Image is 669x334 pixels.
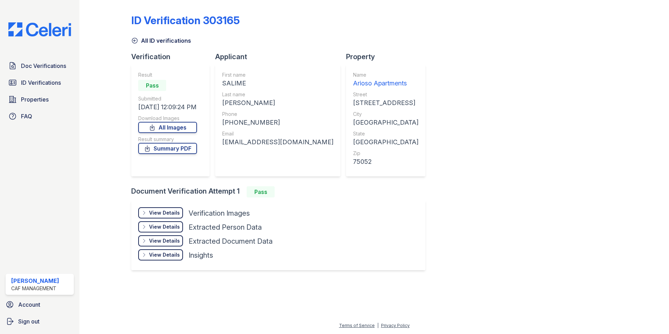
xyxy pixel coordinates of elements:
div: [GEOGRAPHIC_DATA] [353,137,418,147]
div: Property [346,52,431,62]
div: [PERSON_NAME] [11,277,59,285]
a: All Images [138,122,197,133]
div: Insights [189,250,213,260]
img: CE_Logo_Blue-a8612792a0a2168367f1c8372b55b34899dd931a85d93a1a3d3e32e68fde9ad4.png [3,22,77,36]
a: Terms of Service [339,323,375,328]
div: | [377,323,379,328]
span: FAQ [21,112,32,120]
div: Result summary [138,136,197,143]
div: [DATE] 12:09:24 PM [138,102,197,112]
a: All ID verifications [131,36,191,45]
div: View Details [149,223,180,230]
span: ID Verifications [21,78,61,87]
div: City [353,111,418,118]
a: Sign out [3,314,77,328]
div: [EMAIL_ADDRESS][DOMAIN_NAME] [222,137,333,147]
div: Last name [222,91,333,98]
a: ID Verifications [6,76,74,90]
div: Pass [138,80,166,91]
div: CAF Management [11,285,59,292]
div: Submitted [138,95,197,102]
div: View Details [149,237,180,244]
span: Sign out [18,317,40,326]
span: Doc Verifications [21,62,66,70]
div: View Details [149,209,180,216]
div: SALIME [222,78,333,88]
div: View Details [149,251,180,258]
a: Doc Verifications [6,59,74,73]
div: Extracted Document Data [189,236,273,246]
div: Email [222,130,333,137]
div: ID Verification 303165 [131,14,240,27]
a: FAQ [6,109,74,123]
div: State [353,130,418,137]
a: Summary PDF [138,143,197,154]
div: [STREET_ADDRESS] [353,98,418,108]
div: 75052 [353,157,418,167]
a: Properties [6,92,74,106]
div: Arioso Apartments [353,78,418,88]
div: Download Images [138,115,197,122]
span: Properties [21,95,49,104]
div: Verification Images [189,208,250,218]
div: Pass [247,186,275,197]
div: Document Verification Attempt 1 [131,186,431,197]
div: Zip [353,150,418,157]
a: Privacy Policy [381,323,410,328]
a: Name Arioso Apartments [353,71,418,88]
div: [GEOGRAPHIC_DATA] [353,118,418,127]
span: Account [18,300,40,309]
div: First name [222,71,333,78]
div: [PERSON_NAME] [222,98,333,108]
div: Name [353,71,418,78]
div: Verification [131,52,215,62]
div: Street [353,91,418,98]
div: [PHONE_NUMBER] [222,118,333,127]
div: Phone [222,111,333,118]
div: Result [138,71,197,78]
div: Extracted Person Data [189,222,262,232]
div: Applicant [215,52,346,62]
a: Account [3,298,77,312]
